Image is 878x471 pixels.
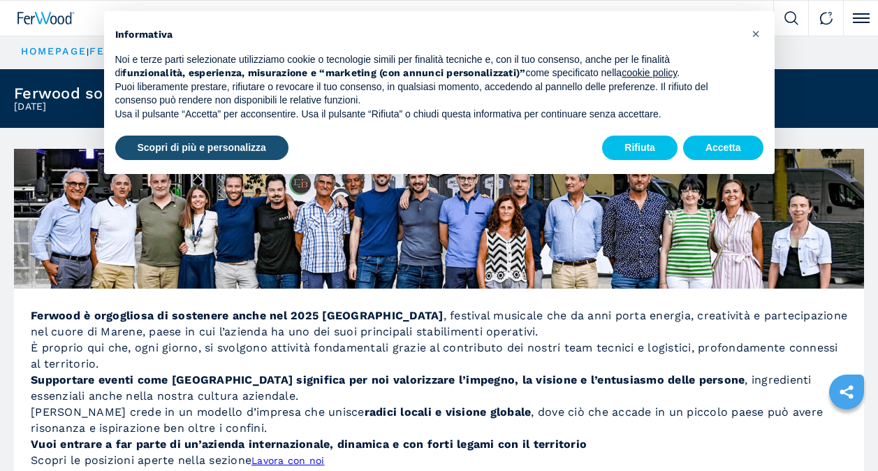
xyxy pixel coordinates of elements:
[31,404,847,436] p: [PERSON_NAME] crede in un modello d’impresa che unisce , dove ciò che accade in un piccolo paese ...
[21,45,87,57] a: HOMEPAGE
[122,67,525,78] strong: funzionalità, esperienza, misurazione e “marketing (con annunci personalizzati)”
[14,101,653,111] h2: [DATE]
[87,47,89,57] span: |
[784,11,798,25] img: Search
[14,149,864,289] img: Ferwood sostiene Playa Marenita 2025: energia e creatività a Marene
[752,25,760,42] span: ×
[622,67,677,78] a: cookie policy
[31,307,847,372] p: , festival musicale che da anni porta energia, creatività e partecipazione nel cuore di Marene, p...
[115,28,741,42] h2: Informativa
[31,373,745,386] strong: Supportare eventi come [GEOGRAPHIC_DATA] significa per noi valorizzare l’impegno, la visione e l’...
[115,53,741,80] p: Noi e terze parti selezionate utilizziamo cookie o tecnologie simili per finalità tecniche e, con...
[115,108,741,122] p: Usa il pulsante “Accetta” per acconsentire. Usa il pulsante “Rifiuta” o chiudi questa informativa...
[745,22,768,45] button: Chiudi questa informativa
[31,436,847,469] p: Scopri le posizioni aperte nella sezione
[14,86,653,101] h1: Ferwood sostiene Playa Marenita 2025: energia e creatività a [GEOGRAPHIC_DATA]
[115,136,288,161] button: Scopri di più e personalizza
[843,1,878,36] button: Click to toggle menu
[115,80,741,108] p: Puoi liberamente prestare, rifiutare o revocare il tuo consenso, in qualsiasi momento, accedendo ...
[31,309,444,322] strong: Ferwood è orgogliosa di sostenere anche nel 2025 [GEOGRAPHIC_DATA]
[251,455,325,466] a: Lavora con noi
[829,375,864,410] a: sharethis
[683,136,763,161] button: Accetta
[819,408,868,461] iframe: Chat
[31,437,587,451] strong: Vuoi entrare a far parte di un’azienda internazionale, dinamica e con forti legami con il territorio
[819,11,833,25] img: Contact us
[89,45,217,57] a: ferwood magazine
[31,372,847,404] p: , ingredienti essenziali anche nella nostra cultura aziendale.
[602,136,678,161] button: Rifiuta
[365,405,532,419] strong: radici locali e visione globale
[17,12,75,24] img: Ferwood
